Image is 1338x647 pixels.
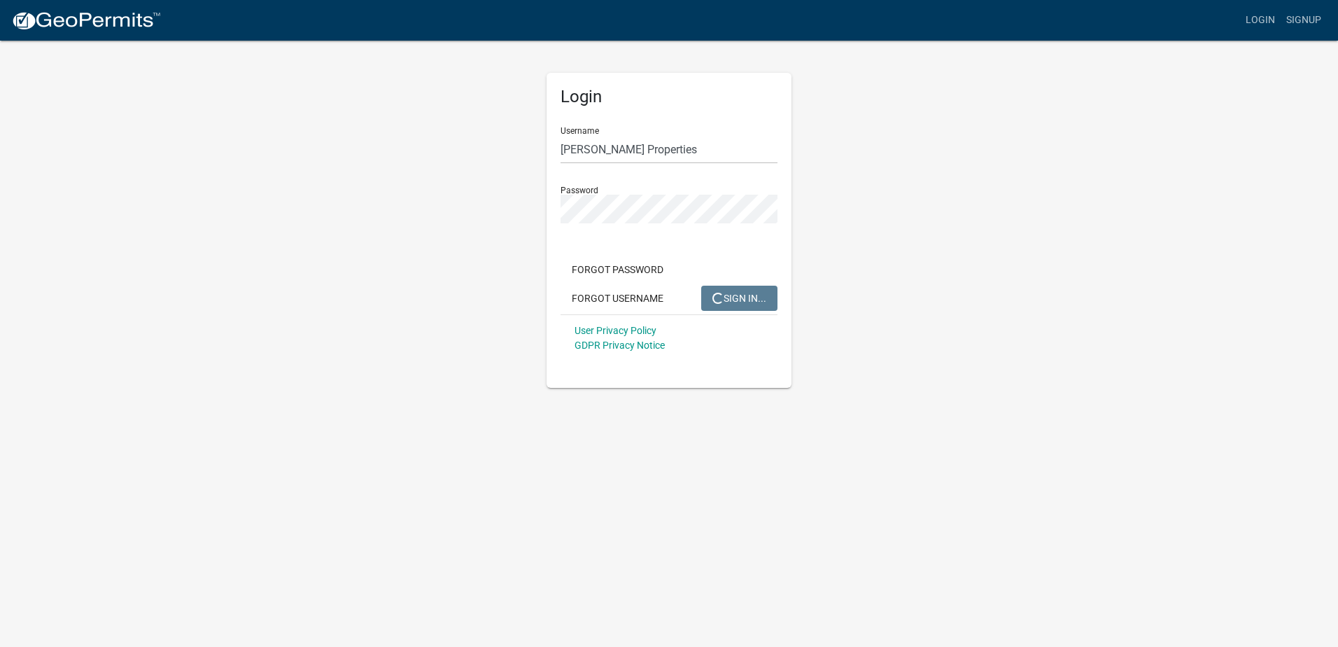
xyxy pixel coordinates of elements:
span: SIGN IN... [712,292,766,303]
a: Login [1240,7,1281,34]
a: GDPR Privacy Notice [575,340,665,351]
button: Forgot Username [561,286,675,311]
a: Signup [1281,7,1327,34]
h5: Login [561,87,777,107]
button: SIGN IN... [701,286,777,311]
a: User Privacy Policy [575,325,656,336]
button: Forgot Password [561,257,675,282]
